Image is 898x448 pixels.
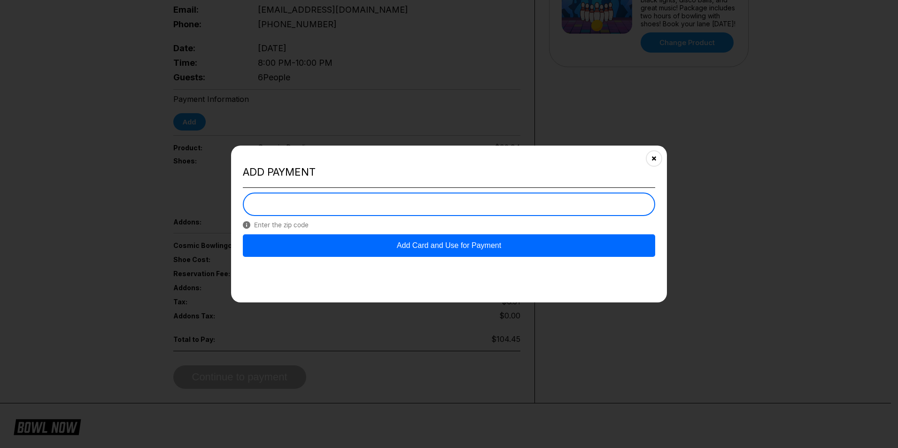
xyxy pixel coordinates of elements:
span: Enter the zip code [243,221,655,229]
div: Payment form [243,193,655,257]
h2: Add payment [243,166,655,178]
button: Close [643,147,666,170]
button: Add Card and Use for Payment [243,234,655,257]
iframe: Secure Credit Card Form [243,193,655,216]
